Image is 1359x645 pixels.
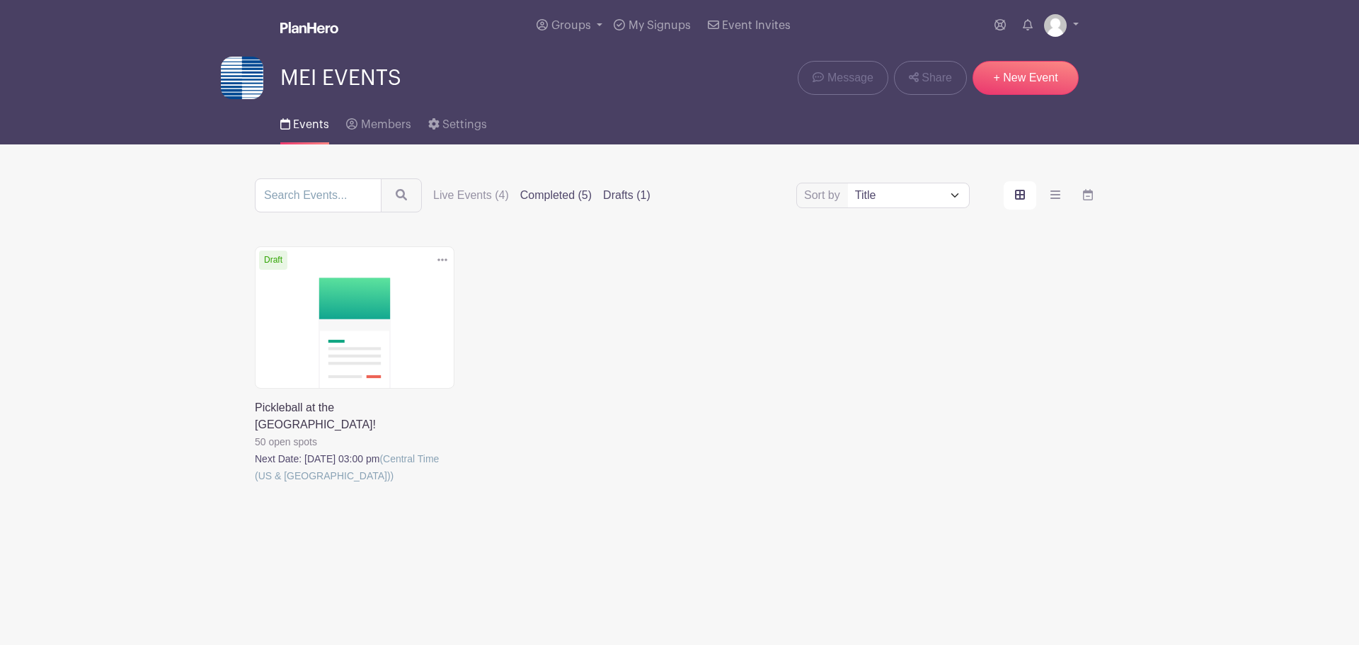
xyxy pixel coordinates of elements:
[722,20,791,31] span: Event Invites
[255,178,382,212] input: Search Events...
[442,119,487,130] span: Settings
[922,69,952,86] span: Share
[433,187,509,204] label: Live Events (4)
[798,61,888,95] a: Message
[520,187,592,204] label: Completed (5)
[551,20,591,31] span: Groups
[293,119,329,130] span: Events
[361,119,411,130] span: Members
[1044,14,1067,37] img: default-ce2991bfa6775e67f084385cd625a349d9dcbb7a52a09fb2fda1e96e2d18dcdb.png
[428,99,487,144] a: Settings
[973,61,1079,95] a: + New Event
[804,187,844,204] label: Sort by
[827,69,873,86] span: Message
[280,22,338,33] img: logo_white-6c42ec7e38ccf1d336a20a19083b03d10ae64f83f12c07503d8b9e83406b4c7d.svg
[629,20,691,31] span: My Signups
[221,57,263,99] img: meiusa-planhero-logo.png
[603,187,650,204] label: Drafts (1)
[280,67,401,90] span: MEI EVENTS
[433,187,662,204] div: filters
[346,99,411,144] a: Members
[894,61,967,95] a: Share
[280,99,329,144] a: Events
[1004,181,1104,210] div: order and view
